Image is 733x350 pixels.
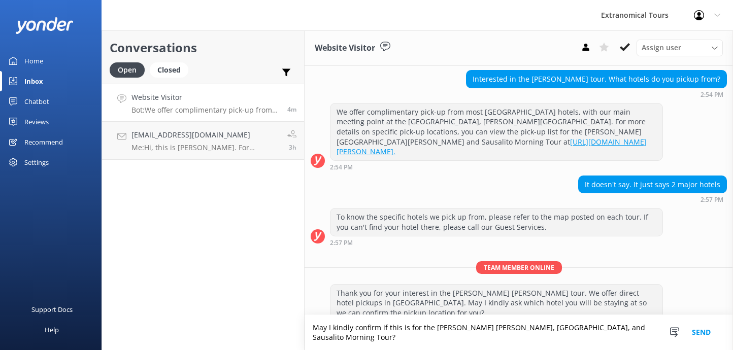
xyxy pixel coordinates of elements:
h3: Website Visitor [315,42,375,55]
strong: 2:54 PM [330,164,353,170]
div: We offer complimentary pick-up from most [GEOGRAPHIC_DATA] hotels, with our main meeting point at... [330,103,662,160]
textarea: May I kindly confirm if this is for the [PERSON_NAME] [PERSON_NAME], [GEOGRAPHIC_DATA], and Sausa... [305,315,733,350]
a: Website VisitorBot:We offer complimentary pick-up from most [GEOGRAPHIC_DATA] hotels, with our ma... [102,84,304,122]
span: Assign user [642,42,681,53]
p: Me: Hi, this is [PERSON_NAME]. For Yosemite tours, we pick up from selected downtown [GEOGRAPHIC_... [131,143,280,152]
a: Open [110,64,150,75]
span: Team member online [476,261,562,274]
div: Interested in the [PERSON_NAME] tour. What hotels do you pickup from? [467,71,726,88]
div: Assign User [637,40,723,56]
div: Thank you for your interest in the [PERSON_NAME] [PERSON_NAME] tour. We offer direct hotel pickup... [330,285,662,322]
p: Bot: We offer complimentary pick-up from most [GEOGRAPHIC_DATA] hotels, with our main meeting poi... [131,106,280,115]
a: Closed [150,64,193,75]
a: [EMAIL_ADDRESS][DOMAIN_NAME]Me:Hi, this is [PERSON_NAME]. For Yosemite tours, we pick up from sel... [102,122,304,160]
strong: 2:57 PM [330,240,353,246]
div: Aug 30 2025 02:54pm (UTC -07:00) America/Tijuana [466,91,727,98]
div: It doesn't say. It just says 2 major hotels [579,176,726,193]
a: [URL][DOMAIN_NAME][PERSON_NAME]. [337,137,647,157]
h4: Website Visitor [131,92,280,103]
div: Recommend [24,132,63,152]
strong: 2:57 PM [701,197,723,203]
div: Open [110,62,145,78]
div: Reviews [24,112,49,132]
div: Aug 30 2025 02:57pm (UTC -07:00) America/Tijuana [578,196,727,203]
div: Support Docs [31,299,73,320]
div: Home [24,51,43,71]
div: Chatbot [24,91,49,112]
div: Closed [150,62,188,78]
span: Aug 30 2025 11:29am (UTC -07:00) America/Tijuana [289,143,296,152]
div: Aug 30 2025 02:54pm (UTC -07:00) America/Tijuana [330,163,663,170]
strong: 2:54 PM [701,92,723,98]
img: yonder-white-logo.png [15,17,74,34]
div: Inbox [24,71,43,91]
div: Settings [24,152,49,172]
div: Aug 30 2025 02:57pm (UTC -07:00) America/Tijuana [330,239,663,246]
span: Aug 30 2025 02:54pm (UTC -07:00) America/Tijuana [287,105,296,114]
div: Help [45,320,59,340]
h2: Conversations [110,38,296,57]
h4: [EMAIL_ADDRESS][DOMAIN_NAME] [131,129,280,141]
button: Send [682,315,720,350]
div: To know the specific hotels we pick up from, please refer to the map posted on each tour. If you ... [330,208,662,235]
